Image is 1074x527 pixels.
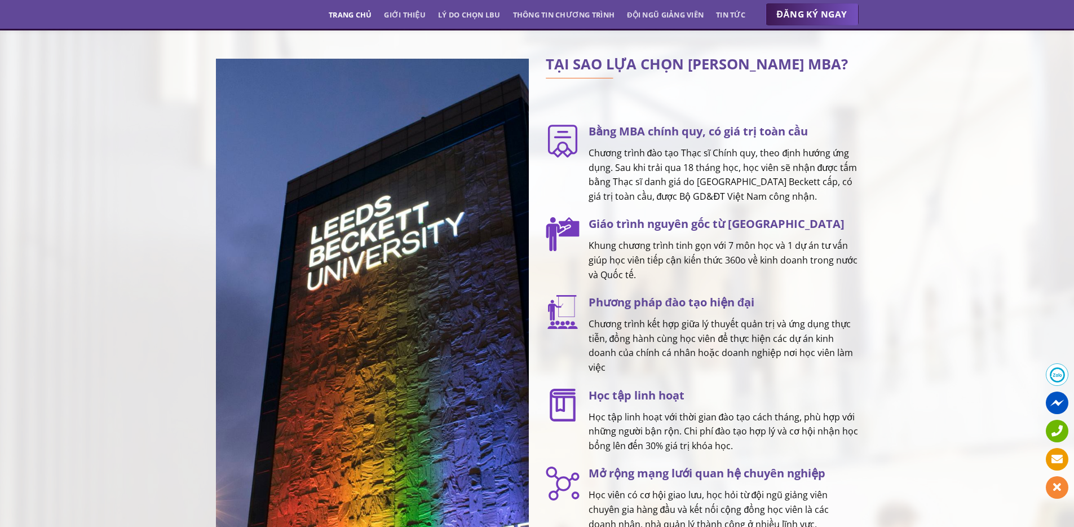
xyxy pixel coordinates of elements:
[589,293,859,311] h3: Phương pháp đào tạo hiện đại
[766,3,859,26] a: ĐĂNG KÝ NGAY
[546,78,613,79] img: line-lbu.jpg
[384,5,426,25] a: Giới thiệu
[589,122,859,140] h3: Bằng MBA chính quy, có giá trị toàn cầu
[589,387,859,405] h3: Học tập linh hoạt
[777,7,847,21] span: ĐĂNG KÝ NGAY
[589,464,859,482] h3: Mở rộng mạng lưới quan hệ chuyên nghiệp
[589,317,859,375] p: Chương trình kết hợp giữa lý thuyết quản trị và ứng dụng thực tiễn, đồng hành cùng học viên để th...
[589,146,859,204] p: Chương trình đào tạo Thạc sĩ Chính quy, theo định hướng ứng dụng. Sau khi trải qua 18 tháng học, ...
[589,410,859,454] p: Học tập linh hoạt với thời gian đào tạo cách tháng, phù hợp với những người bận rộn. Chi phí đào ...
[589,215,859,233] h3: Giáo trình nguyên gốc từ [GEOGRAPHIC_DATA]
[716,5,745,25] a: Tin tức
[546,59,859,70] h2: TẠI SAO LỰA CHỌN [PERSON_NAME] MBA?
[438,5,501,25] a: Lý do chọn LBU
[513,5,615,25] a: Thông tin chương trình
[627,5,704,25] a: Đội ngũ giảng viên
[329,5,372,25] a: Trang chủ
[589,239,859,282] p: Khung chương trình tinh gọn với 7 môn học và 1 dự án tư vấn giúp học viên tiếp cận kiến thức 360o...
